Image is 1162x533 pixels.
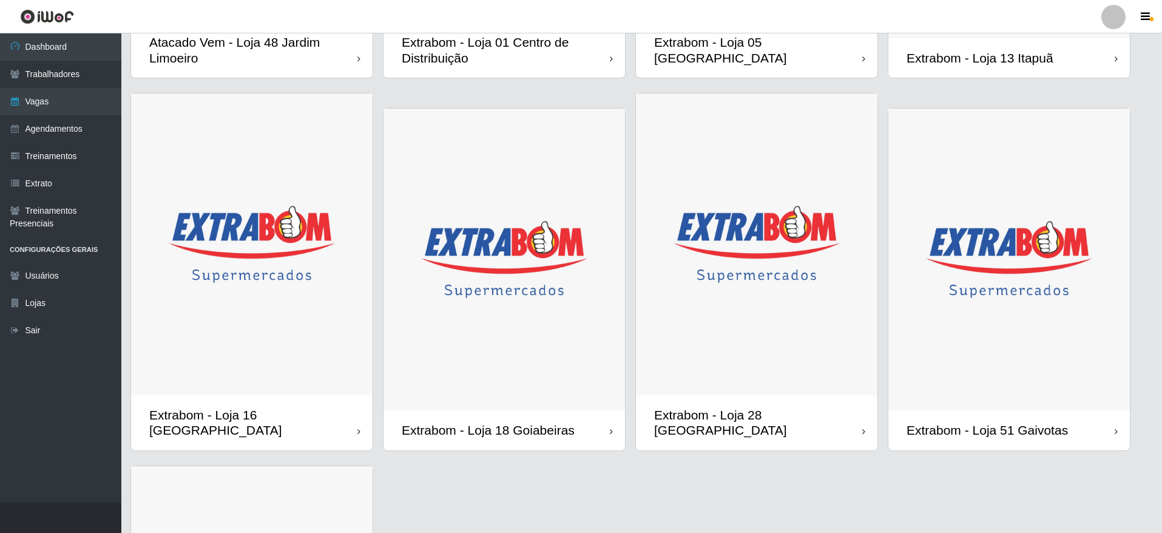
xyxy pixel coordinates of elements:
img: CoreUI Logo [20,9,74,24]
img: cardImg [131,93,373,396]
img: cardImg [383,109,625,411]
div: Extrabom - Loja 18 Goiabeiras [402,423,575,438]
a: Extrabom - Loja 51 Gaivotas [888,109,1130,450]
div: Extrabom - Loja 28 [GEOGRAPHIC_DATA] [654,407,862,438]
div: Extrabom - Loja 16 [GEOGRAPHIC_DATA] [149,407,357,438]
div: Extrabom - Loja 51 Gaivotas [907,423,1068,438]
div: Extrabom - Loja 05 [GEOGRAPHIC_DATA] [654,35,862,65]
img: cardImg [636,93,877,396]
a: Extrabom - Loja 28 [GEOGRAPHIC_DATA] [636,93,877,450]
div: Atacado Vem - Loja 48 Jardim Limoeiro [149,35,357,65]
div: Extrabom - Loja 01 Centro de Distribuição [402,35,610,65]
div: Extrabom - Loja 13 Itapuã [907,50,1053,66]
img: cardImg [888,109,1130,411]
a: Extrabom - Loja 16 [GEOGRAPHIC_DATA] [131,93,373,450]
a: Extrabom - Loja 18 Goiabeiras [383,109,625,450]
